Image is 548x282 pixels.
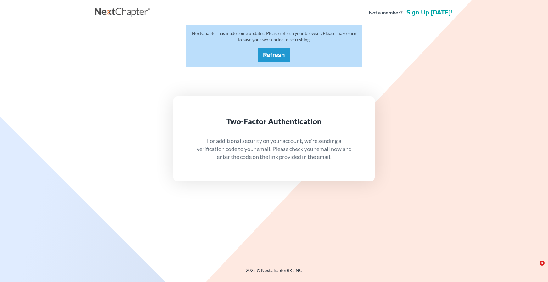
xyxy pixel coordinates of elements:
div: 2025 © NextChapterBK, INC [95,267,453,279]
iframe: Intercom live chat [527,261,542,276]
div: Two-Factor Authentication [193,116,355,127]
p: For additional security on your account, we're sending a verification code to your email. Please ... [193,137,355,161]
strong: Not a member? [369,9,403,16]
span: 3 [540,261,545,266]
a: Sign up [DATE]! [405,9,453,16]
button: Refresh [258,48,290,62]
span: NextChapter has made some updates. Please refresh your browser. Please make sure to save your wor... [192,31,356,42]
